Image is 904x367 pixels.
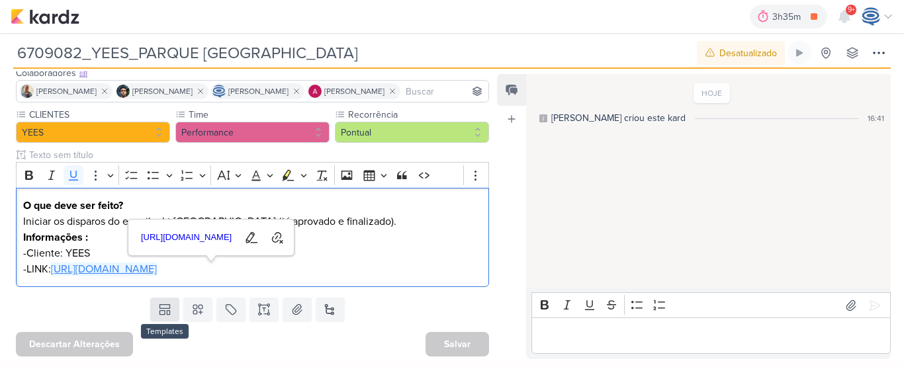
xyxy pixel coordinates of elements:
[11,9,79,24] img: kardz.app
[141,324,189,339] div: Templates
[531,292,891,318] div: Editor toolbar
[531,317,891,354] div: Editor editing area: main
[868,112,884,124] div: 16:41
[23,245,482,261] p: -Cliente: YEES
[335,122,489,143] button: Pontual
[862,7,880,26] img: Caroline Traven De Andrade
[772,10,805,24] div: 3h35m
[308,85,322,98] img: Alessandra Gomes
[187,108,330,122] label: Time
[23,261,482,277] p: -LINK:
[21,85,34,98] img: Iara Santos
[848,5,855,15] span: 9+
[16,66,489,80] div: Colaboradores
[36,85,97,97] span: [PERSON_NAME]
[136,227,237,248] a: [URL][DOMAIN_NAME]
[23,199,123,212] strong: O que deve ser feito?
[13,41,694,65] input: Kard Sem Título
[347,108,489,122] label: Recorrência
[212,85,226,98] img: Caroline Traven De Andrade
[324,85,384,97] span: [PERSON_NAME]
[16,162,489,188] div: Editor toolbar
[26,148,489,162] input: Texto sem título
[16,188,489,288] div: Editor editing area: main
[116,85,130,98] img: Nelito Junior
[551,111,686,125] div: [PERSON_NAME] criou este kard
[228,85,289,97] span: [PERSON_NAME]
[403,83,486,99] input: Buscar
[794,48,805,58] div: Ligar relógio
[697,41,785,65] button: Desatualizado
[16,122,170,143] button: YEES
[137,229,236,245] span: [URL][DOMAIN_NAME]
[719,46,777,60] div: Desatualizado
[51,263,157,276] a: [URL][DOMAIN_NAME]
[23,231,88,244] strong: Informações :
[23,214,482,229] p: Iniciar os disparos do e-mail mkt [GEOGRAPHIC_DATA] (já aprovado e finalizado).
[28,108,170,122] label: CLIENTES
[132,85,193,97] span: [PERSON_NAME]
[175,122,330,143] button: Performance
